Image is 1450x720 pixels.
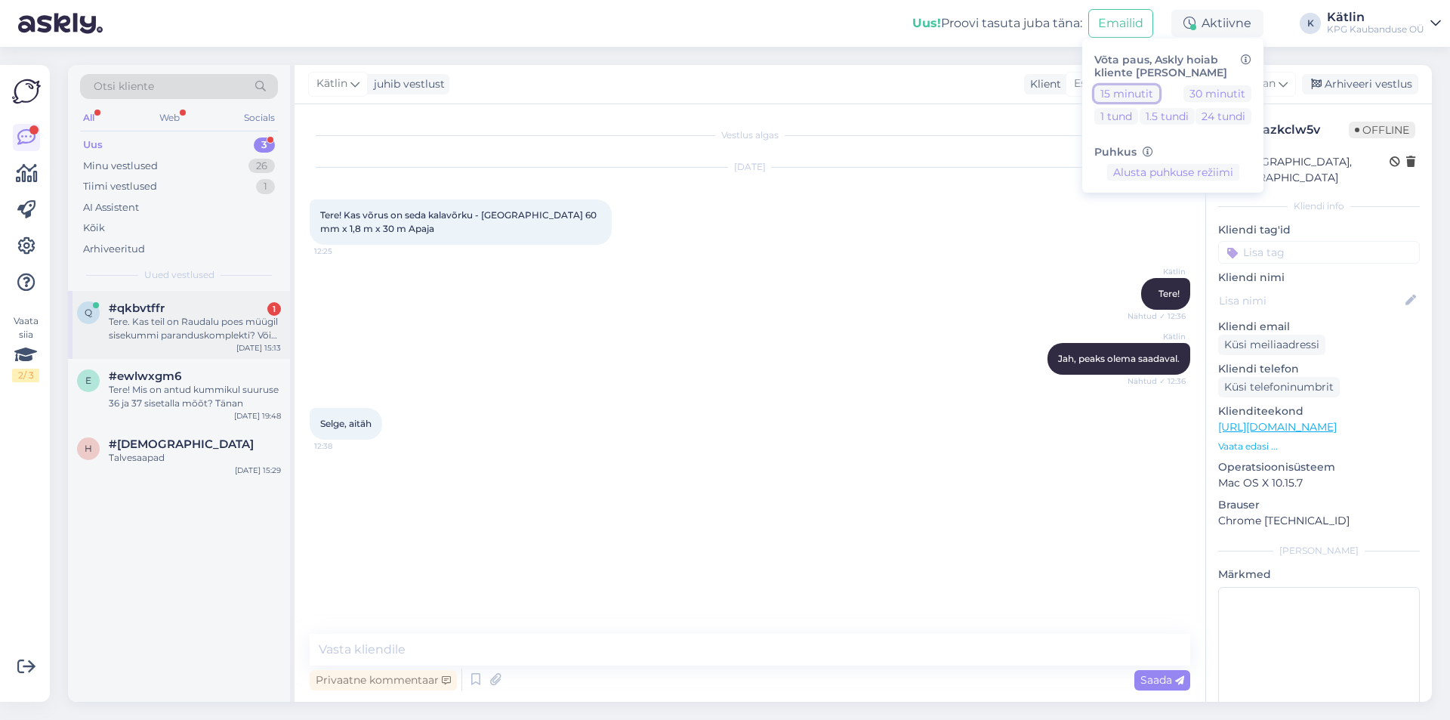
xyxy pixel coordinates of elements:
span: #ewlwxgm6 [109,369,181,383]
span: h [85,443,92,454]
button: Alusta puhkuse režiimi [1107,164,1239,181]
div: Web [156,108,183,128]
span: Otsi kliente [94,79,154,94]
button: Emailid [1088,9,1153,38]
div: Arhiveeri vestlus [1302,74,1418,94]
div: [DATE] 15:29 [235,465,281,476]
div: K [1300,13,1321,34]
span: #qkbvtffr [109,301,165,315]
button: 1 tund [1094,108,1138,125]
div: [DATE] 19:48 [234,410,281,422]
span: Kätlin [316,76,347,92]
img: Askly Logo [12,77,41,106]
h6: Võta paus, Askly hoiab kliente [PERSON_NAME] [1094,54,1251,79]
span: Estonian [1074,76,1120,92]
span: Jah, peaks olema saadaval. [1058,353,1180,364]
span: 12:25 [314,246,371,257]
div: All [80,108,97,128]
span: Tere! [1158,288,1180,299]
div: Privaatne kommentaar [310,670,457,691]
p: Brauser [1218,497,1420,513]
button: 15 minutit [1094,85,1159,102]
a: [URL][DOMAIN_NAME] [1218,420,1337,434]
div: AI Assistent [83,200,139,215]
a: KätlinKPG Kaubanduse OÜ [1327,11,1441,36]
div: Arhiveeritud [83,242,145,257]
div: Tere! Mis on antud kummikul suuruse 36 ja 37 sisetalla mõõt? Tänan [109,383,281,410]
span: e [85,375,91,386]
div: 26 [248,159,275,174]
div: Klient [1024,76,1061,92]
span: Kätlin [1129,331,1186,342]
p: Kliendi telefon [1218,361,1420,377]
div: 3 [254,138,275,153]
button: 24 tundi [1195,108,1251,125]
div: Kätlin [1327,11,1424,23]
span: Kätlin [1129,266,1186,277]
span: Tere! Kas võrus on seda kalavõrku - [GEOGRAPHIC_DATA] 60 mm x 1,8 m x 30 m Apaja [320,209,599,234]
span: Uued vestlused [144,268,214,282]
span: #hzroamlu [109,437,254,451]
p: Klienditeekond [1218,403,1420,419]
input: Lisa nimi [1219,292,1402,309]
span: 12:38 [314,440,371,452]
div: Minu vestlused [83,159,158,174]
span: q [85,307,92,318]
div: 2 / 3 [12,369,39,382]
p: Vaata edasi ... [1218,440,1420,453]
div: Tere. Kas teil on Raudalu poes müügil sisekummi paranduskomplekti? Või aiakäru sisekummi mõõtudeg... [109,315,281,342]
h6: Puhkus [1094,146,1251,159]
p: Operatsioonisüsteem [1218,459,1420,475]
div: Aktiivne [1171,10,1263,37]
div: juhib vestlust [368,76,445,92]
span: Saada [1140,673,1184,687]
div: Kõik [83,221,105,236]
div: Kliendi info [1218,199,1420,213]
div: [PERSON_NAME] [1218,544,1420,558]
div: [DATE] [310,160,1190,174]
span: Selge, aitäh [320,418,372,429]
div: Vaata siia [12,314,39,382]
div: Socials [241,108,278,128]
div: # azkclw5v [1254,121,1349,139]
b: Uus! [912,16,941,30]
p: Chrome [TECHNICAL_ID] [1218,513,1420,529]
div: KPG Kaubanduse OÜ [1327,23,1424,36]
span: Nähtud ✓ 12:36 [1128,375,1186,387]
div: Tiimi vestlused [83,179,157,194]
div: [DATE] 15:13 [236,342,281,354]
div: Küsi telefoninumbrit [1218,377,1340,397]
p: Kliendi email [1218,319,1420,335]
div: Proovi tasuta juba täna: [912,14,1082,32]
p: Kliendi nimi [1218,270,1420,286]
div: 1 [267,302,281,316]
div: 1 [256,179,275,194]
div: Talvesaapad [109,451,281,465]
button: 1.5 tundi [1140,108,1195,125]
p: Mac OS X 10.15.7 [1218,475,1420,491]
span: Offline [1349,122,1415,138]
p: Kliendi tag'id [1218,222,1420,238]
span: Nähtud ✓ 12:36 [1128,311,1186,322]
input: Lisa tag [1218,241,1420,264]
div: Vestlus algas [310,128,1190,142]
button: 30 minutit [1183,85,1251,102]
div: Uus [83,138,103,153]
p: Märkmed [1218,567,1420,582]
div: Küsi meiliaadressi [1218,335,1325,355]
div: [GEOGRAPHIC_DATA], [GEOGRAPHIC_DATA] [1223,154,1390,186]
